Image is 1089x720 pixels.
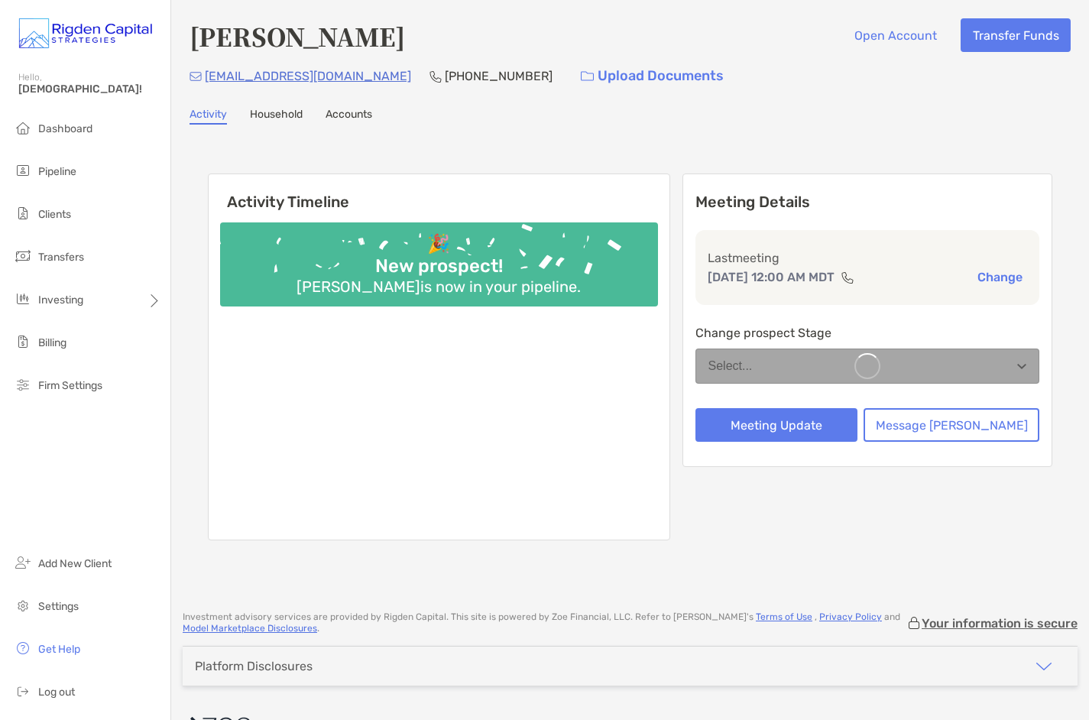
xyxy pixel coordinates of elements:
img: firm-settings icon [14,375,32,394]
p: Investment advisory services are provided by Rigden Capital . This site is powered by Zoe Financi... [183,611,906,634]
span: Dashboard [38,122,92,135]
p: Meeting Details [695,193,1040,212]
span: Firm Settings [38,379,102,392]
img: clients icon [14,204,32,222]
div: New prospect! [369,255,509,277]
p: [DATE] 12:00 AM MDT [708,268,835,287]
img: communication type [841,271,854,284]
img: dashboard icon [14,118,32,137]
img: Email Icon [190,72,202,81]
img: pipeline icon [14,161,32,180]
p: [EMAIL_ADDRESS][DOMAIN_NAME] [205,66,411,86]
button: Meeting Update [695,408,858,442]
a: Household [250,108,303,125]
img: icon arrow [1035,657,1053,676]
div: Platform Disclosures [195,659,313,673]
img: billing icon [14,332,32,351]
span: Log out [38,686,75,699]
span: Billing [38,336,66,349]
div: 🎉 [421,233,456,255]
img: Phone Icon [429,70,442,83]
button: Message [PERSON_NAME] [864,408,1039,442]
a: Model Marketplace Disclosures [183,623,317,634]
span: [DEMOGRAPHIC_DATA]! [18,83,161,96]
div: [PERSON_NAME] is now in your pipeline. [290,277,587,296]
span: Clients [38,208,71,221]
h4: [PERSON_NAME] [190,18,405,54]
button: Change [973,269,1027,285]
img: get-help icon [14,639,32,657]
span: Add New Client [38,557,112,570]
span: Transfers [38,251,84,264]
p: Last meeting [708,248,1028,268]
p: Change prospect Stage [695,323,1040,342]
span: Investing [38,294,83,306]
img: button icon [581,71,594,82]
img: investing icon [14,290,32,308]
span: Get Help [38,643,80,656]
span: Settings [38,600,79,613]
a: Accounts [326,108,372,125]
img: add_new_client icon [14,553,32,572]
a: Activity [190,108,227,125]
img: Zoe Logo [18,6,152,61]
a: Privacy Policy [819,611,882,622]
img: transfers icon [14,247,32,265]
a: Upload Documents [571,60,734,92]
img: logout icon [14,682,32,700]
button: Transfer Funds [961,18,1071,52]
p: Your information is secure [922,616,1078,631]
a: Terms of Use [756,611,812,622]
h6: Activity Timeline [209,174,669,211]
button: Open Account [842,18,948,52]
img: settings icon [14,596,32,615]
span: Pipeline [38,165,76,178]
p: [PHONE_NUMBER] [445,66,553,86]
